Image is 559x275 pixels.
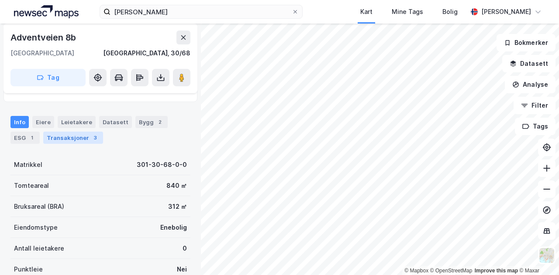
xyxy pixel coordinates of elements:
a: OpenStreetMap [430,268,473,274]
div: [GEOGRAPHIC_DATA], 30/68 [103,48,190,58]
a: Improve this map [475,268,518,274]
div: Punktleie [14,264,43,275]
button: Tags [515,118,556,135]
div: Bygg [135,116,168,128]
iframe: Chat Widget [515,233,559,275]
div: Kart [360,7,373,17]
input: Søk på adresse, matrikkel, gårdeiere, leietakere eller personer [110,5,292,18]
img: logo.a4113a55bc3d86da70a041830d287a7e.svg [14,5,79,18]
div: Info [10,116,29,128]
div: 1 [28,133,36,142]
div: Enebolig [160,222,187,233]
button: Analyse [505,76,556,93]
button: Bokmerker [497,34,556,51]
div: Bolig [442,7,458,17]
div: 2 [155,118,164,126]
div: [PERSON_NAME] [481,7,531,17]
div: 840 ㎡ [166,180,187,191]
div: 0 [183,243,187,254]
div: Matrikkel [14,160,42,170]
div: Tomteareal [14,180,49,191]
div: Eiere [32,116,54,128]
div: Mine Tags [392,7,423,17]
div: 3 [91,133,100,142]
div: [GEOGRAPHIC_DATA] [10,48,74,58]
div: ESG [10,132,40,144]
button: Filter [514,97,556,114]
div: Antall leietakere [14,243,64,254]
div: Transaksjoner [43,132,103,144]
div: Nei [177,264,187,275]
div: Bruksareal (BRA) [14,201,64,212]
div: Datasett [99,116,132,128]
a: Mapbox [404,268,428,274]
div: Leietakere [58,116,96,128]
div: 312 ㎡ [168,201,187,212]
div: Eiendomstype [14,222,58,233]
div: Kontrollprogram for chat [515,233,559,275]
button: Datasett [502,55,556,72]
div: 301-30-68-0-0 [137,160,187,170]
button: Tag [10,69,86,86]
div: Adventveien 8b [10,31,78,44]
